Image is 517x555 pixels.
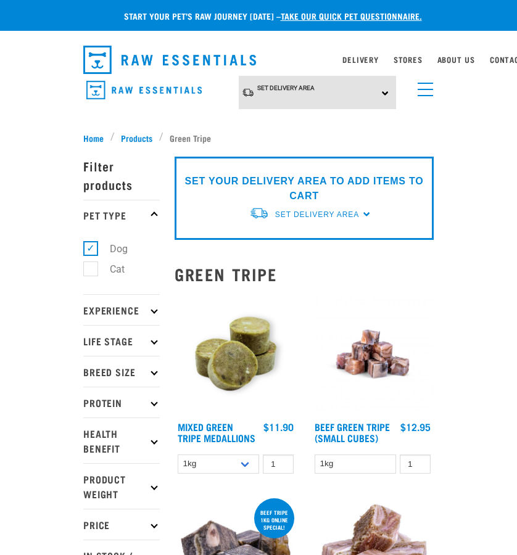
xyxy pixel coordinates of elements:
div: $11.90 [263,421,294,432]
span: Home [83,131,104,144]
img: van-moving.png [249,207,269,220]
a: menu [412,75,434,97]
a: Stores [394,57,423,62]
p: Health Benefit [83,417,160,463]
a: take our quick pet questionnaire. [281,14,422,18]
p: SET YOUR DELIVERY AREA TO ADD ITEMS TO CART [184,174,424,203]
a: Delivery [342,57,378,62]
img: Beef Tripe Bites 1634 [312,293,434,415]
span: Products [121,131,152,144]
a: Beef Green Tripe (Small Cubes) [315,424,390,440]
input: 1 [263,454,294,474]
span: Set Delivery Area [257,84,315,91]
p: Experience [83,294,160,325]
nav: dropdown navigation [73,41,444,79]
img: Raw Essentials Logo [86,81,202,100]
label: Dog [90,241,133,257]
p: Protein [83,387,160,417]
label: Cat [90,261,130,277]
p: Product Weight [83,463,160,509]
input: 1 [400,454,431,474]
p: Breed Size [83,356,160,387]
h2: Green Tripe [175,265,434,284]
p: Pet Type [83,200,160,231]
a: Home [83,131,110,144]
a: About Us [437,57,475,62]
img: Raw Essentials Logo [83,46,256,74]
img: Mixed Green Tripe [175,293,297,415]
div: Beef tripe 1kg online special! [254,503,294,536]
span: Set Delivery Area [275,210,359,219]
a: Products [115,131,159,144]
p: Filter products [83,150,160,200]
p: Life Stage [83,325,160,356]
p: Price [83,509,160,540]
img: van-moving.png [242,88,254,97]
nav: breadcrumbs [83,131,434,144]
a: Mixed Green Tripe Medallions [178,424,255,440]
div: $12.95 [400,421,431,432]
